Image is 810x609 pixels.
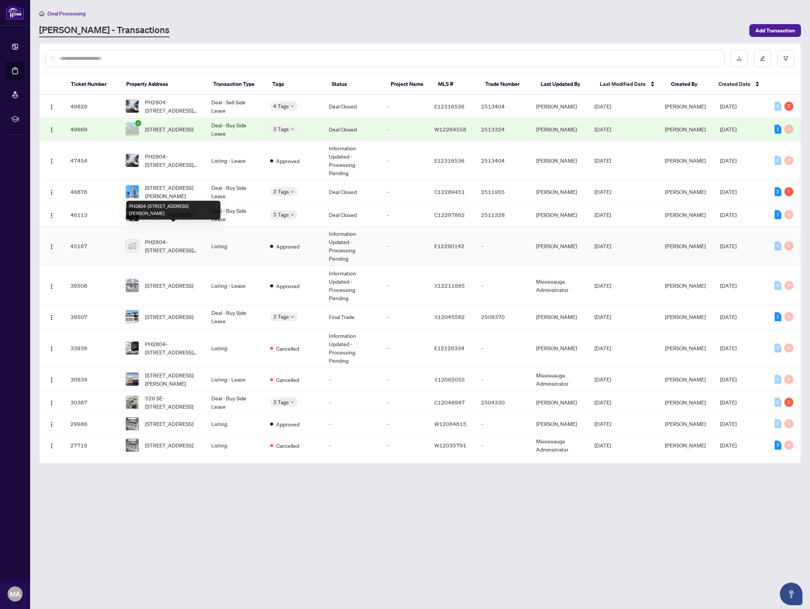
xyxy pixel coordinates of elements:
button: edit [754,50,771,67]
td: Deal - Buy Side Lease [205,305,264,328]
td: 2513404 [475,141,530,180]
td: - [381,180,428,203]
span: check-circle [135,120,141,126]
span: [PERSON_NAME] [665,103,706,110]
td: - [475,368,530,391]
div: 0 [784,125,793,134]
td: 2511328 [475,203,530,226]
span: [PERSON_NAME] [665,157,706,164]
td: 27716 [64,434,119,457]
div: 1 [775,312,781,321]
td: Listing [205,328,264,368]
span: down [290,315,294,319]
td: 2504330 [475,391,530,414]
span: [DATE] [595,313,611,320]
td: Listing - Lease [205,266,264,305]
span: 526 SE-[STREET_ADDRESS] [145,394,199,411]
span: C12289451 [434,188,465,195]
td: 2511955 [475,180,530,203]
button: Logo [46,209,58,221]
span: [DATE] [595,399,611,406]
img: Logo [49,400,55,406]
span: X12065055 [434,376,465,383]
span: Approved [276,420,300,428]
td: 47454 [64,141,119,180]
button: download [731,50,748,67]
td: 45167 [64,226,119,266]
td: - [323,391,382,414]
td: Information Updated - Processing Pending [323,226,382,266]
button: Logo [46,279,58,292]
span: [PERSON_NAME] [665,399,706,406]
span: [DATE] [595,345,611,351]
span: [DATE] [720,188,737,195]
td: 2508370 [475,305,530,328]
span: W12264558 [434,126,466,133]
td: - [381,391,428,414]
span: down [290,213,294,217]
img: thumbnail-img [126,396,139,409]
div: 0 [784,210,793,219]
th: Tags [266,74,326,95]
span: down [290,127,294,131]
span: Approved [276,242,300,250]
span: [PERSON_NAME] [665,126,706,133]
td: - [381,95,428,118]
td: Listing [205,414,264,434]
span: [STREET_ADDRESS] [145,441,193,449]
td: Information Updated - Processing Pending [323,266,382,305]
div: 0 [775,398,781,407]
span: [PERSON_NAME] [665,376,706,383]
div: 0 [775,281,781,290]
img: Logo [49,377,55,383]
td: 49669 [64,118,119,141]
span: [DATE] [720,243,737,249]
div: 3 [775,441,781,450]
button: Logo [46,439,58,451]
img: Logo [49,189,55,195]
div: 0 [775,375,781,384]
td: - [475,434,530,457]
span: [STREET_ADDRESS] [145,313,193,321]
td: 30634 [64,368,119,391]
span: edit [760,56,765,61]
span: [DATE] [595,243,611,249]
th: Ticket Number [65,74,120,95]
button: Open asap [780,583,802,605]
td: - [381,226,428,266]
span: [PERSON_NAME] [665,313,706,320]
img: thumbnail-img [126,310,139,323]
span: [STREET_ADDRESS] [145,420,193,428]
button: Logo [46,311,58,323]
td: Information Updated - Processing Pending [323,328,382,368]
td: Deal Closed [323,95,382,118]
span: E12316536 [434,157,465,164]
td: [PERSON_NAME] [530,118,589,141]
td: Final Trade [323,305,382,328]
button: Logo [46,100,58,112]
img: thumbnail-img [126,154,139,167]
img: thumbnail-img [126,373,139,386]
span: [PERSON_NAME] [665,282,706,289]
span: Cancelled [276,344,299,353]
span: [PERSON_NAME] [665,420,706,427]
td: - [381,434,428,457]
td: [PERSON_NAME] [530,203,589,226]
span: [DATE] [595,188,611,195]
div: 1 [784,398,793,407]
th: Property Address [120,74,207,95]
div: 0 [775,419,781,428]
button: Add Transaction [749,24,801,37]
img: thumbnail-img [126,123,139,136]
td: Deal - Buy Side Lease [205,118,264,141]
span: [DATE] [720,157,737,164]
span: download [737,56,742,61]
td: Deal - Buy Side Lease [205,391,264,414]
span: down [290,104,294,108]
span: Deal Processing [47,10,86,17]
div: 0 [784,241,793,250]
button: Logo [46,240,58,252]
img: thumbnail-img [126,342,139,354]
span: [PERSON_NAME] [665,243,706,249]
span: Created Date [718,80,750,88]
